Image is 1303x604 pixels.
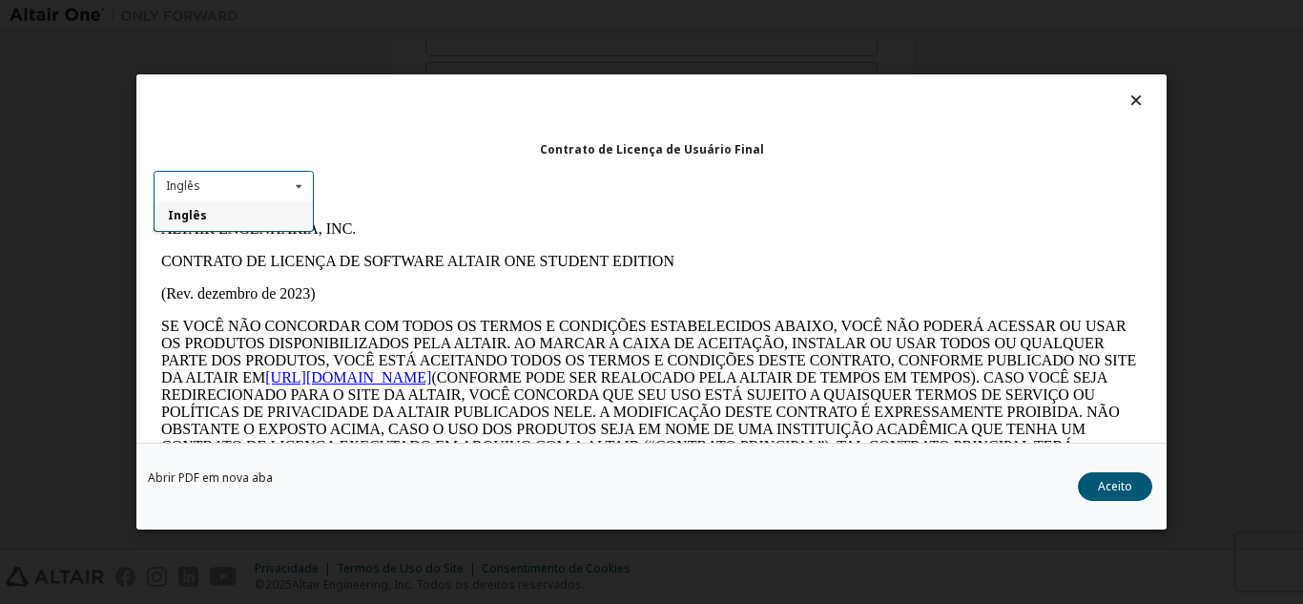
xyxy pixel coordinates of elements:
a: Abrir PDF em nova aba [148,472,273,484]
font: (CONFORME PODE SER REALOCADO PELA ALTAIR DE TEMPOS EM TEMPOS). CASO VOCÊ SEJA REDIRECIONADO PARA ... [8,156,966,259]
font: Contrato de Licença de Usuário Final [540,141,764,157]
font: Aceito [1098,478,1132,494]
font: SE VOCÊ NÃO CONCORDAR COM TODOS OS TERMOS E CONDIÇÕES ESTABELECIDOS ABAIXO, VOCÊ NÃO PODERÁ ACESS... [8,105,982,173]
font: CONTRATO DE LICENÇA DE SOFTWARE ALTAIR ONE STUDENT EDITION [8,40,521,56]
button: Aceito [1078,472,1152,501]
font: ALTAIR ENGENHARIA, INC. [8,8,202,24]
font: Inglês [166,177,200,194]
font: Inglês [168,208,207,224]
a: [URL][DOMAIN_NAME] [112,156,278,173]
font: (Rev. dezembro de 2023) [8,73,162,89]
font: Abrir PDF em nova aba [148,469,273,486]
